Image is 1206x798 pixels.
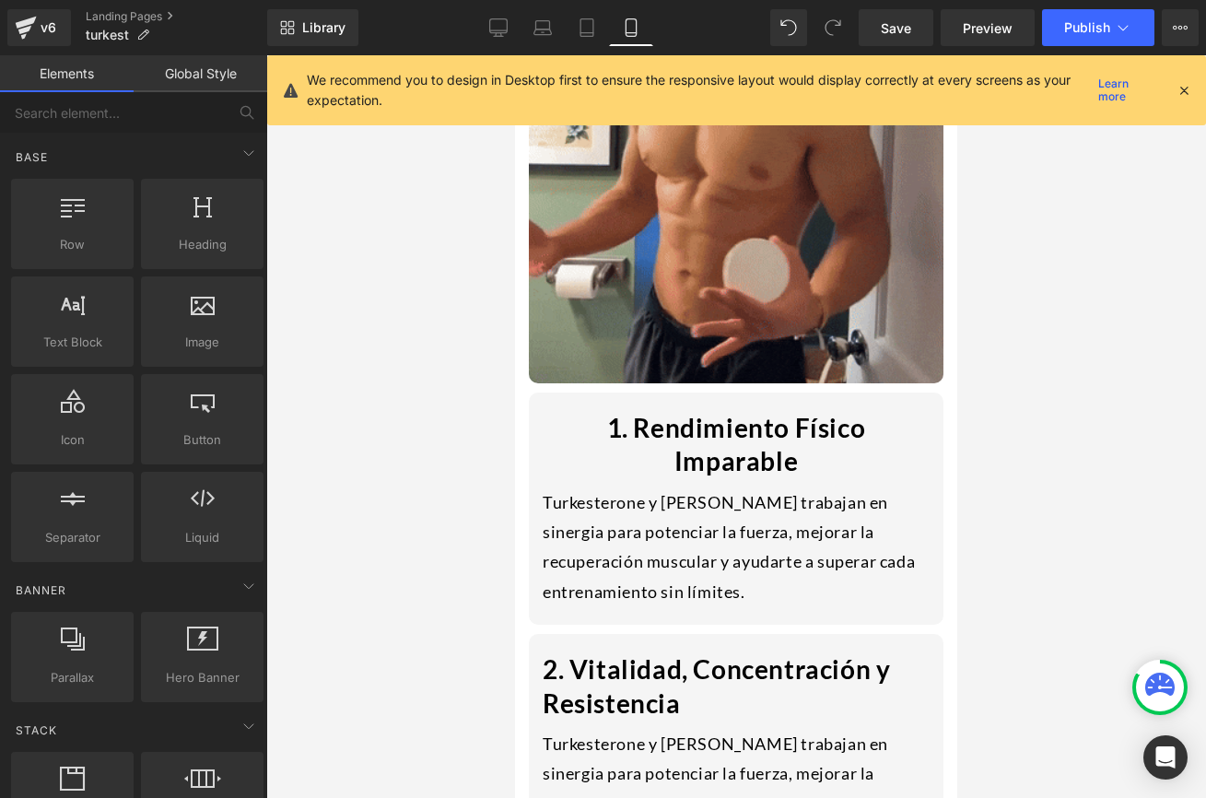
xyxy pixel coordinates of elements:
[146,528,258,547] span: Liquid
[28,356,415,423] h1: 1. Rendimiento Físico Imparable
[7,9,71,46] a: v6
[963,18,1013,38] span: Preview
[476,9,521,46] a: Desktop
[307,70,1091,111] p: We recommend you to design in Desktop first to ensure the responsive layout would display correct...
[28,597,415,664] h1: 2. Vitalidad, Concentración y Resistencia
[1162,9,1199,46] button: More
[1143,735,1188,780] div: Open Intercom Messenger
[86,9,267,24] a: Landing Pages
[565,9,609,46] a: Tablet
[146,333,258,352] span: Image
[521,9,565,46] a: Laptop
[14,722,59,739] span: Stack
[17,235,128,254] span: Row
[146,235,258,254] span: Heading
[86,28,129,42] span: turkest
[14,148,50,166] span: Base
[770,9,807,46] button: Undo
[37,16,60,40] div: v6
[941,9,1035,46] a: Preview
[1042,9,1154,46] button: Publish
[146,668,258,687] span: Hero Banner
[302,19,345,36] span: Library
[1064,20,1110,35] span: Publish
[17,528,128,547] span: Separator
[134,55,267,92] a: Global Style
[17,430,128,450] span: Icon
[17,668,128,687] span: Parallax
[609,9,653,46] a: Mobile
[814,9,851,46] button: Redo
[1091,79,1162,101] a: Learn more
[17,333,128,352] span: Text Block
[267,9,358,46] a: New Library
[881,18,911,38] span: Save
[28,432,415,561] div: Turkesterone y [PERSON_NAME] trabajan en sinergia para potenciar la fuerza, mejorar la recuperaci...
[146,430,258,450] span: Button
[14,581,68,599] span: Banner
